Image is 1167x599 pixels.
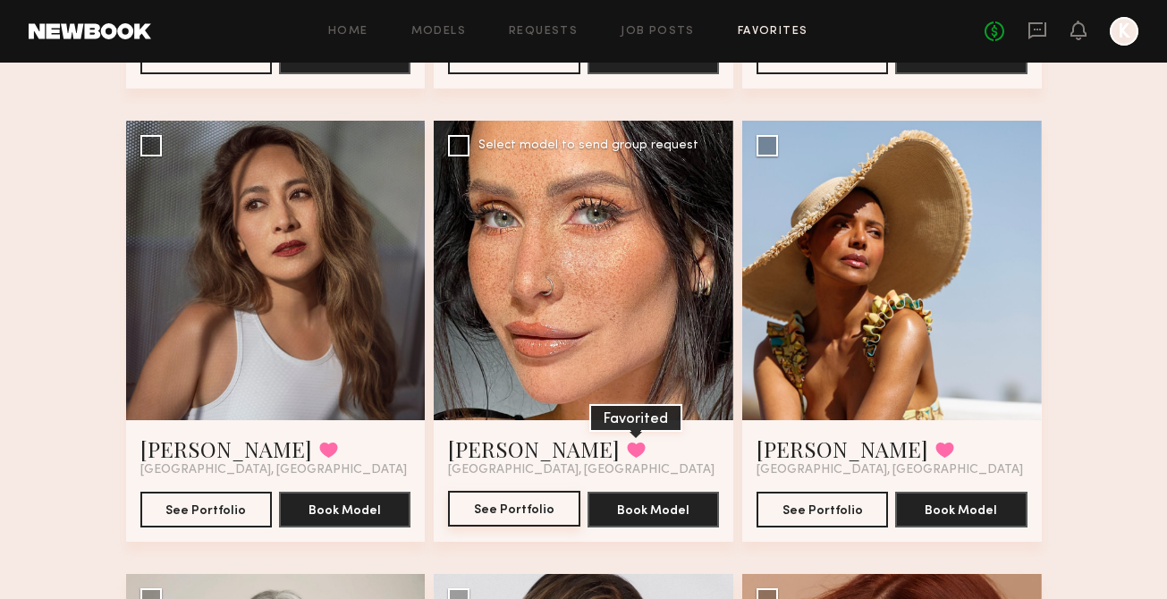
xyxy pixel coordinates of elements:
button: See Portfolio [448,491,579,527]
div: Select model to send group request [478,139,698,152]
a: Job Posts [621,26,695,38]
a: Models [411,26,466,38]
a: Book Model [588,48,719,63]
a: See Portfolio [448,492,579,527]
a: Book Model [895,48,1027,63]
a: Book Model [895,502,1027,517]
button: Book Model [279,492,410,527]
a: Favorites [738,26,808,38]
a: Book Model [279,502,410,517]
span: [GEOGRAPHIC_DATA], [GEOGRAPHIC_DATA] [757,463,1023,477]
button: See Portfolio [757,492,888,527]
button: Book Model [588,492,719,527]
a: Book Model [279,48,410,63]
a: Home [328,26,368,38]
a: [PERSON_NAME] [448,434,620,463]
button: Book Model [895,492,1027,527]
a: Book Model [588,502,719,517]
a: [PERSON_NAME] [140,434,312,463]
a: K [1110,17,1138,46]
button: See Portfolio [140,492,272,527]
span: [GEOGRAPHIC_DATA], [GEOGRAPHIC_DATA] [448,463,715,477]
a: [PERSON_NAME] [757,434,928,463]
span: [GEOGRAPHIC_DATA], [GEOGRAPHIC_DATA] [140,463,407,477]
a: Requests [509,26,578,38]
